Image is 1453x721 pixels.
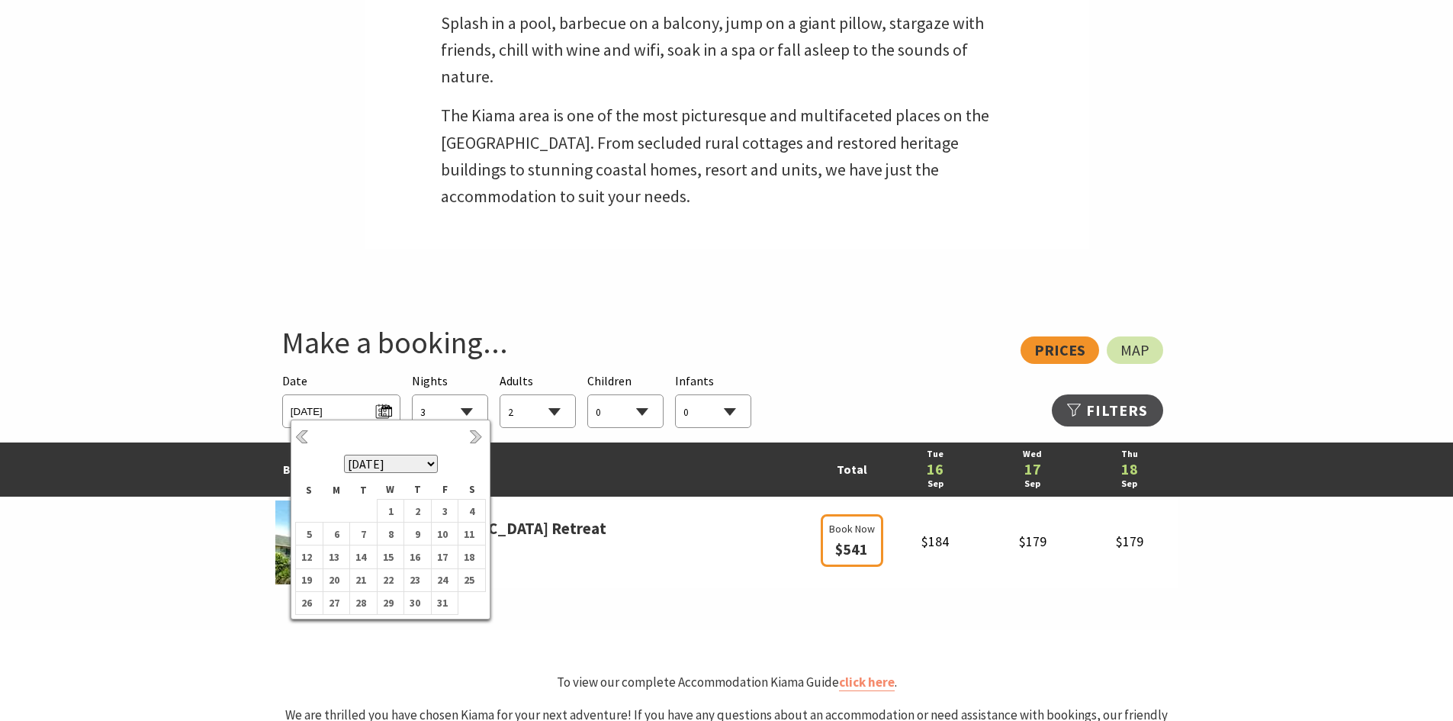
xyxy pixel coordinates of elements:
b: 11 [458,524,478,544]
th: W [377,481,404,499]
td: 6 [323,523,350,546]
b: 1 [378,501,397,521]
td: 17 [431,546,458,568]
td: 8 [377,523,404,546]
b: 26 [296,593,316,613]
b: 4 [458,501,478,521]
th: T [404,481,432,499]
a: 18 [1088,462,1170,477]
b: 5 [296,524,316,544]
b: 7 [350,524,370,544]
span: Gerringong [275,541,817,561]
b: 27 [323,593,343,613]
b: 24 [432,570,452,590]
td: 18 [458,546,486,568]
span: Book Now [829,520,875,537]
span: Adults [500,373,533,388]
td: 29 [377,591,404,614]
b: 6 [323,524,343,544]
img: parkridgea.jpg [275,501,390,584]
a: click here [839,674,895,691]
a: Map [1107,336,1163,364]
td: 23 [404,568,432,591]
a: Wed [992,447,1073,462]
td: 28 [350,591,378,614]
b: 21 [350,570,370,590]
span: Date [282,373,307,388]
p: The Kiama area is one of the most picturesque and multifaceted places on the [GEOGRAPHIC_DATA]. F... [441,102,1013,210]
span: Nights [412,372,448,391]
b: 29 [378,593,397,613]
a: Thu [1088,447,1170,462]
b: 25 [458,570,478,590]
a: 17 [992,462,1073,477]
a: 16 [895,462,976,477]
td: 3 [431,499,458,522]
td: 14 [350,546,378,568]
span: Children [587,373,632,388]
th: S [458,481,486,499]
td: 4 [458,499,486,522]
b: 31 [432,593,452,613]
td: 16 [404,546,432,568]
td: 21 [350,568,378,591]
td: 24 [431,568,458,591]
b: 12 [296,547,316,567]
td: 1 [377,499,404,522]
span: $179 [1116,533,1143,550]
b: 17 [432,547,452,567]
b: 3 [432,501,452,521]
b: 18 [458,547,478,567]
th: S [296,481,323,499]
th: M [323,481,350,499]
b: 22 [378,570,397,590]
td: 13 [323,546,350,568]
td: Best Rates [275,443,817,497]
b: 14 [350,547,370,567]
a: Book Now $541 [821,542,883,558]
td: Total [817,443,887,497]
b: 19 [296,570,316,590]
td: 31 [431,591,458,614]
b: 13 [323,547,343,567]
a: [GEOGRAPHIC_DATA] Retreat [397,516,606,542]
a: Sep [895,477,976,491]
th: T [350,481,378,499]
p: To view our complete Accommodation Kiama Guide . [275,672,1178,693]
th: F [431,481,458,499]
td: 19 [296,568,323,591]
a: Sep [992,477,1073,491]
td: 11 [458,523,486,546]
b: 28 [350,593,370,613]
td: 10 [431,523,458,546]
p: Splash in a pool, barbecue on a balcony, jump on a giant pillow, stargaze with friends, chill wit... [441,10,1013,91]
b: 9 [404,524,424,544]
b: 23 [404,570,424,590]
b: 2 [404,501,424,521]
div: Choose a number of nights [412,372,488,429]
td: 26 [296,591,323,614]
td: 12 [296,546,323,568]
td: 20 [323,568,350,591]
span: $184 [921,533,949,550]
b: 16 [404,547,424,567]
span: Infants [675,373,714,388]
b: 30 [404,593,424,613]
a: Tue [895,447,976,462]
td: 15 [377,546,404,568]
div: Please choose your desired arrival date [282,372,400,429]
b: 20 [323,570,343,590]
td: 7 [350,523,378,546]
span: $541 [835,539,868,558]
td: 5 [296,523,323,546]
td: 22 [377,568,404,591]
td: 9 [404,523,432,546]
b: 8 [378,524,397,544]
td: 30 [404,591,432,614]
td: 2 [404,499,432,522]
a: Sep [1088,477,1170,491]
td: 25 [458,568,486,591]
span: $179 [1019,533,1046,550]
span: [DATE] [291,399,392,420]
b: 15 [378,547,397,567]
